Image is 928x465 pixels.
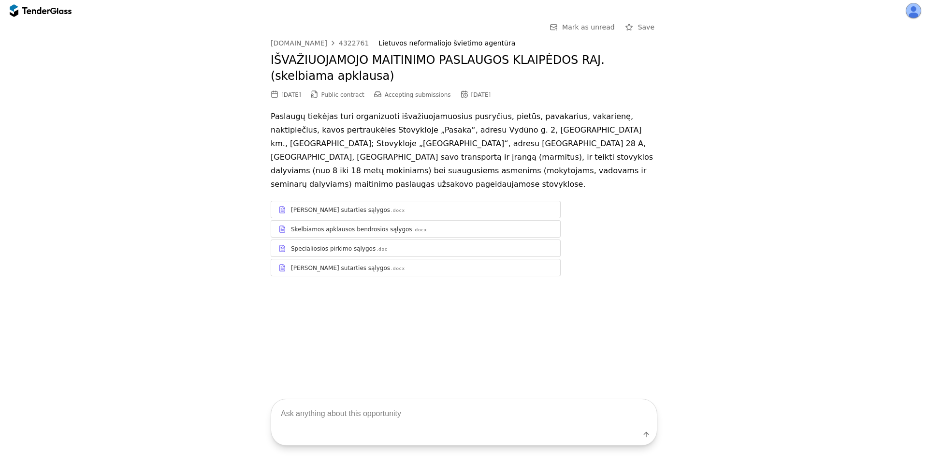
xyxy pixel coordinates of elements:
[271,201,561,218] a: [PERSON_NAME] sutarties sąlygos.docx
[291,206,390,214] div: [PERSON_NAME] sutarties sąlygos
[623,21,657,33] button: Save
[271,220,561,238] a: Skelbiamos apklausos bendrosios sąlygos.docx
[321,91,364,98] span: Public contract
[413,227,427,233] div: .docx
[291,264,390,272] div: [PERSON_NAME] sutarties sąlygos
[391,266,405,272] div: .docx
[271,110,657,191] p: Paslaugų tiekėjas turi organizuoti išvažiuojamuosius pusryčius, pietūs, pavakarius, vakarienę, na...
[385,91,451,98] span: Accepting submissions
[281,91,301,98] div: [DATE]
[391,208,405,214] div: .docx
[271,240,561,257] a: Specialiosios pirkimo sąlygos.doc
[271,259,561,276] a: [PERSON_NAME] sutarties sąlygos.docx
[291,225,412,233] div: Skelbiamos apklausos bendrosios sąlygos
[271,40,327,46] div: [DOMAIN_NAME]
[291,245,376,253] div: Specialiosios pirkimo sąlygos
[562,23,615,31] span: Mark as unread
[271,52,657,85] h2: IŠVAŽIUOJAMOJO MAITINIMO PASLAUGOS KLAIPĖDOS RAJ. (skelbiama apklausa)
[471,91,491,98] div: [DATE]
[547,21,618,33] button: Mark as unread
[638,23,654,31] span: Save
[378,39,647,47] div: Lietuvos neformaliojo švietimo agentūra
[377,246,388,253] div: .doc
[271,39,369,47] a: [DOMAIN_NAME]4322761
[339,40,369,46] div: 4322761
